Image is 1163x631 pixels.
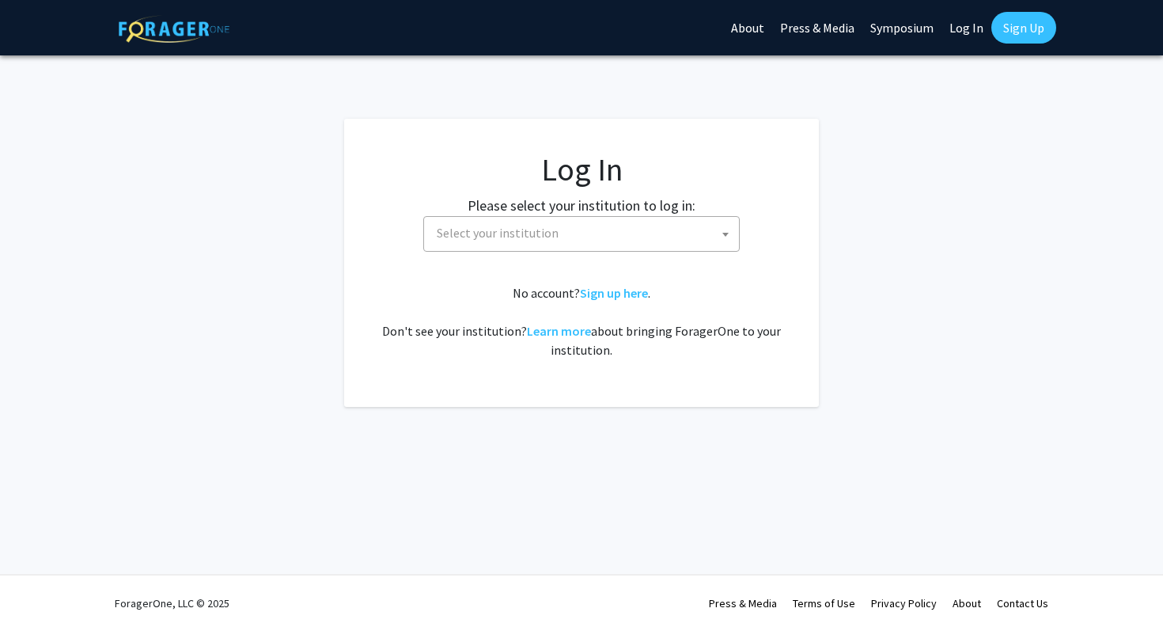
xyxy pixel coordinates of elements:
[423,216,740,252] span: Select your institution
[437,225,559,241] span: Select your institution
[468,195,695,216] label: Please select your institution to log in:
[376,283,787,359] div: No account? . Don't see your institution? about bringing ForagerOne to your institution.
[709,596,777,610] a: Press & Media
[115,576,229,631] div: ForagerOne, LLC © 2025
[580,285,648,301] a: Sign up here
[119,15,229,43] img: ForagerOne Logo
[430,217,739,249] span: Select your institution
[997,596,1048,610] a: Contact Us
[871,596,937,610] a: Privacy Policy
[991,12,1056,44] a: Sign Up
[953,596,981,610] a: About
[527,323,591,339] a: Learn more about bringing ForagerOne to your institution
[376,150,787,188] h1: Log In
[793,596,855,610] a: Terms of Use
